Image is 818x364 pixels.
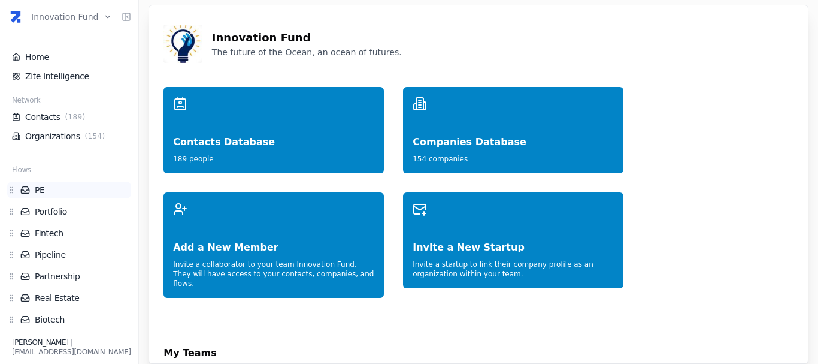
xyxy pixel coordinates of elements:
[12,338,68,347] span: [PERSON_NAME]
[163,346,688,360] div: My Teams
[212,20,793,46] div: Innovation Fund
[413,111,614,149] div: Companies Database
[7,292,131,304] div: Real Estate
[20,184,131,196] a: PE
[173,216,374,255] div: Add a New Member
[163,25,202,64] img: Workspace Logo
[173,149,374,164] div: 189 people
[12,51,126,63] a: Home
[413,216,614,255] div: Invite a New Startup
[20,270,131,282] a: Partnership
[413,255,614,279] div: Invite a startup to link their company profile as an organization within your team.
[12,111,126,123] a: Contacts(189)
[403,87,623,173] a: Companies Database154 companies
[7,314,131,326] div: Biotech
[7,184,131,196] div: PE
[403,192,623,298] a: Invite a New StartupInvite a startup to link their company profile as an organization within your...
[12,165,31,175] span: Flows
[7,249,131,261] div: Pipeline
[83,131,108,141] span: ( 154 )
[12,347,131,357] div: [EMAIL_ADDRESS][DOMAIN_NAME]
[7,95,131,107] div: Network
[7,227,131,239] div: Fintech
[7,270,131,282] div: Partnership
[31,4,112,30] button: Innovation Fund
[12,338,131,347] div: |
[20,249,131,261] a: Pipeline
[20,206,131,218] a: Portfolio
[163,192,384,298] a: Add a New MemberInvite a collaborator to your team Innovation Fund. They will have access to your...
[163,87,384,173] a: Contacts Database189 people
[12,130,126,142] a: Organizations(154)
[12,70,126,82] a: Zite Intelligence
[173,255,374,288] div: Invite a collaborator to your team Innovation Fund . They will have access to your contacts, comp...
[20,314,131,326] a: Biotech
[7,206,131,218] div: Portfolio
[20,227,131,239] a: Fintech
[173,111,374,149] div: Contacts Database
[413,149,614,164] div: 154 companies
[212,46,793,68] div: The future of the Ocean, an ocean of futures.
[63,112,88,122] span: ( 189 )
[20,292,131,304] a: Real Estate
